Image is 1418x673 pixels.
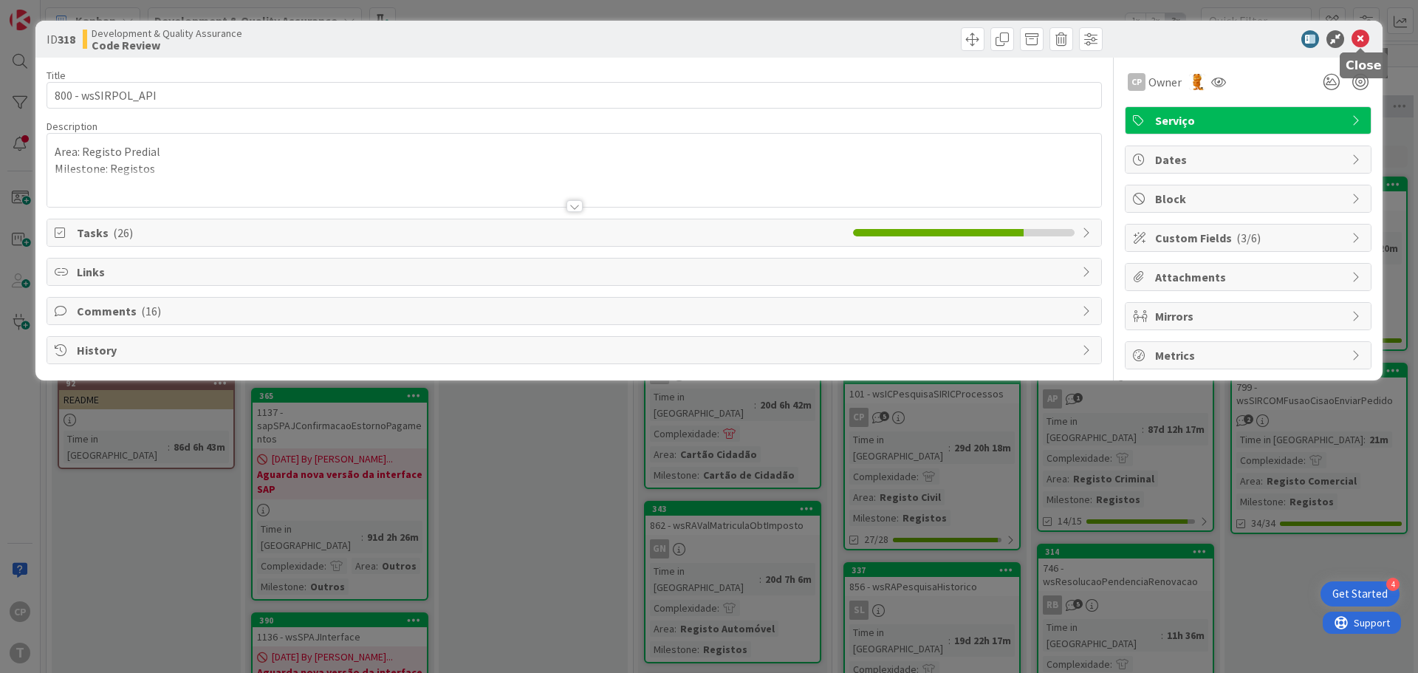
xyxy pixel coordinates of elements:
span: ( 3/6 ) [1236,230,1261,245]
span: Tasks [77,224,846,242]
span: ID [47,30,75,48]
span: Serviço [1155,112,1344,129]
p: Area: Registo Predial [55,143,1094,160]
div: CP [1128,73,1145,91]
span: Development & Quality Assurance [92,27,242,39]
p: Milestone: Registos [55,160,1094,177]
div: Open Get Started checklist, remaining modules: 4 [1321,581,1400,607]
span: ( 16 ) [141,304,161,318]
h5: Close [1346,58,1382,72]
span: Support [31,2,67,20]
span: Description [47,120,97,133]
span: Links [77,263,1075,281]
input: type card name here... [47,82,1102,109]
span: Custom Fields [1155,229,1344,247]
div: 4 [1386,578,1400,591]
span: Dates [1155,151,1344,168]
img: RL [1189,74,1205,90]
span: Metrics [1155,346,1344,364]
span: Block [1155,190,1344,208]
span: Mirrors [1155,307,1344,325]
b: 318 [58,32,75,47]
span: ( 26 ) [113,225,133,240]
span: History [77,341,1075,359]
b: Code Review [92,39,242,51]
span: Attachments [1155,268,1344,286]
span: Owner [1148,73,1182,91]
span: Comments [77,302,1075,320]
label: Title [47,69,66,82]
div: Get Started [1332,587,1388,601]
